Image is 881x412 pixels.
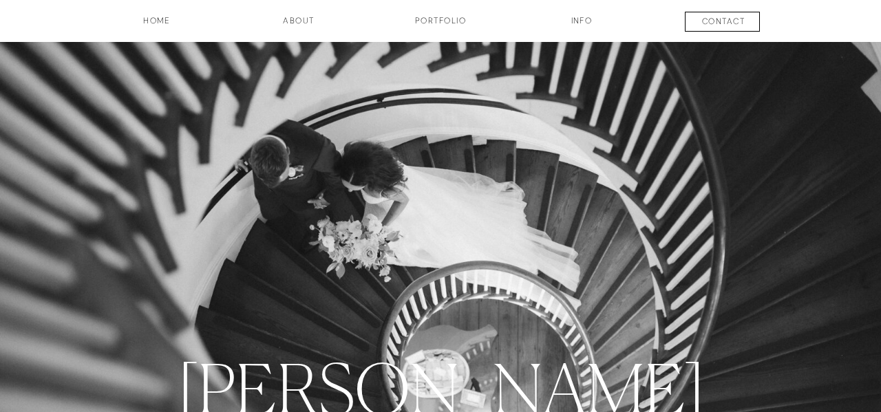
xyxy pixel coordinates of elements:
a: contact [672,15,774,32]
a: Portfolio [390,14,491,38]
a: about [264,14,333,38]
a: HOME [106,14,208,38]
a: INFO [547,14,616,38]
